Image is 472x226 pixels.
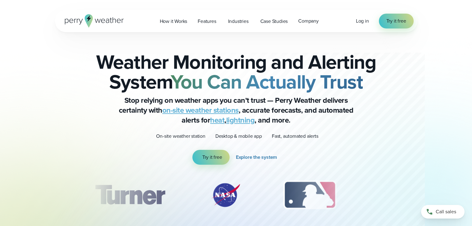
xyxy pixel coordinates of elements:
div: 3 of 12 [277,180,343,211]
div: slideshow [86,180,386,214]
img: MLB.svg [277,180,343,211]
a: on-site weather stations [162,105,239,116]
span: Try it free [202,154,222,161]
h2: Weather Monitoring and Alerting System [86,52,386,92]
span: Features [198,18,216,25]
a: Case Studies [255,15,293,28]
img: PGA.svg [372,180,422,211]
a: Try it free [192,150,230,165]
div: 4 of 12 [372,180,422,211]
a: Call sales [421,205,465,219]
span: Call sales [436,208,456,215]
div: 1 of 12 [86,180,174,211]
p: Stop relying on weather apps you can’t trust — Perry Weather delivers certainty with , accurate f... [112,95,360,125]
span: Explore the system [236,154,277,161]
a: heat [210,115,224,126]
a: Log in [356,17,369,25]
span: How it Works [160,18,187,25]
a: Explore the system [236,150,280,165]
p: Desktop & mobile app [215,133,262,140]
a: How it Works [155,15,193,28]
img: NASA.svg [204,180,247,211]
a: lightning [226,115,255,126]
img: Turner-Construction_1.svg [86,180,174,211]
a: Try it free [379,14,414,28]
span: Try it free [386,17,406,25]
p: On-site weather station [156,133,205,140]
span: Company [298,17,319,25]
span: Industries [228,18,249,25]
strong: You Can Actually Trust [171,67,363,96]
p: Fast, automated alerts [272,133,318,140]
span: Case Studies [260,18,288,25]
div: 2 of 12 [204,180,247,211]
